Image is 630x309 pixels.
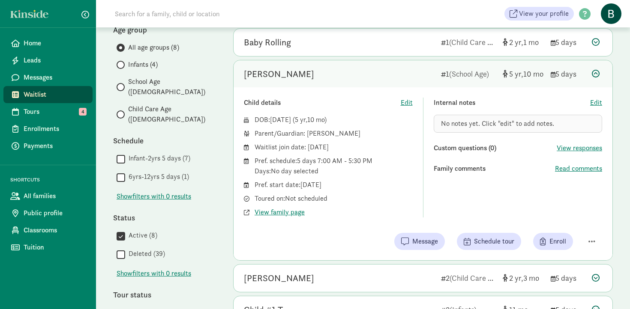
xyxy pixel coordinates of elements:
[551,272,585,284] div: 5 days
[523,37,539,47] span: 1
[24,242,86,253] span: Tuition
[24,225,86,235] span: Classrooms
[244,36,291,49] div: Baby Rolling
[3,52,93,69] a: Leads
[551,68,585,80] div: 5 days
[587,268,630,309] iframe: Chat Widget
[434,163,555,174] div: Family comments
[3,120,93,137] a: Enrollments
[255,142,413,152] div: Waitlist join date: [DATE]
[24,191,86,201] span: All families
[295,115,307,124] span: 5
[113,135,216,146] div: Schedule
[434,143,557,153] div: Custom questions (0)
[128,59,158,70] span: Infants (4)
[3,137,93,154] a: Payments
[117,268,191,279] button: Showfilters with 0 results
[3,187,93,205] a: All families
[117,268,191,279] span: Show filters with 0 results
[509,273,523,283] span: 2
[449,37,502,47] span: (Child Care Age)
[3,35,93,52] a: Home
[503,272,544,284] div: [object Object]
[394,233,445,250] button: Message
[128,42,179,53] span: All age groups (8)
[503,36,544,48] div: [object Object]
[113,212,216,223] div: Status
[549,236,566,247] span: Enroll
[244,67,314,81] div: Austin Barnardo
[523,69,543,79] span: 10
[24,107,86,117] span: Tours
[557,143,602,153] button: View responses
[255,180,413,190] div: Pref. start date: [DATE]
[255,156,413,176] div: Pref. schedule: 5 days 7:00 AM - 5:30 PM Days: No day selected
[79,108,87,116] span: 4
[110,5,350,22] input: Search for a family, child or location
[24,208,86,218] span: Public profile
[3,69,93,86] a: Messages
[270,115,291,124] span: [DATE]
[504,7,574,21] a: View your profile
[533,233,573,250] button: Enroll
[551,36,585,48] div: 5 days
[117,191,191,202] span: Show filters with 0 results
[441,119,554,128] span: No notes yet. Click "edit" to add notes.
[24,72,86,83] span: Messages
[128,77,216,97] span: School Age ([DEMOGRAPHIC_DATA])
[3,222,93,239] a: Classrooms
[3,86,93,103] a: Waitlist
[24,55,86,65] span: Leads
[125,172,189,182] label: 6yrs-12yrs 5 days (1)
[503,68,544,80] div: [object Object]
[590,98,602,108] button: Edit
[412,236,438,247] span: Message
[434,98,591,108] div: Internal notes
[3,205,93,222] a: Public profile
[509,37,523,47] span: 2
[3,239,93,256] a: Tuition
[113,24,216,36] div: Age group
[255,115,413,125] div: DOB: ( )
[125,230,157,241] label: Active (8)
[441,272,496,284] div: 2
[307,115,324,124] span: 10
[125,249,165,259] label: Deleted (39)
[449,69,489,79] span: (School Age)
[255,193,413,204] div: Toured on: Not scheduled
[255,207,305,217] button: View family page
[113,289,216,300] div: Tour status
[117,191,191,202] button: Showfilters with 0 results
[24,124,86,134] span: Enrollments
[24,141,86,151] span: Payments
[555,163,602,174] button: Read comments
[509,69,523,79] span: 5
[244,271,314,285] div: Leela Silgado
[3,103,93,120] a: Tours 4
[441,68,496,80] div: 1
[244,98,401,108] div: Child details
[457,233,521,250] button: Schedule tour
[441,36,496,48] div: 1
[450,273,502,283] span: (Child Care Age)
[24,38,86,48] span: Home
[128,104,216,125] span: Child Care Age ([DEMOGRAPHIC_DATA])
[24,89,86,100] span: Waitlist
[474,236,514,247] span: Schedule tour
[401,98,413,108] button: Edit
[519,9,569,19] span: View your profile
[125,153,190,163] label: Infant-2yrs 5 days (7)
[255,128,413,139] div: Parent/Guardian: [PERSON_NAME]
[523,273,539,283] span: 3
